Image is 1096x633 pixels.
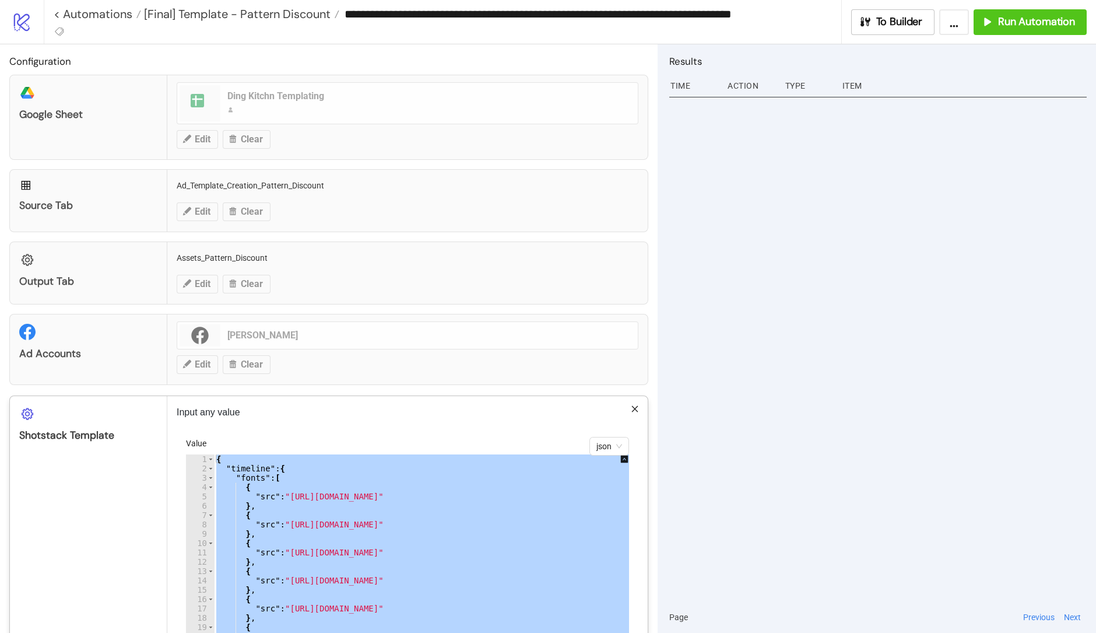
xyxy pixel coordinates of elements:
div: 4 [186,482,215,492]
div: 6 [186,501,215,510]
span: Toggle code folding, rows 4 through 6 [208,482,214,492]
button: Run Automation [974,9,1087,35]
a: < Automations [54,8,141,20]
button: Previous [1020,611,1058,624]
div: Time [669,75,718,97]
span: json [596,438,622,455]
div: 12 [186,557,215,566]
p: Input any value [177,405,638,419]
span: Run Automation [998,15,1075,29]
button: To Builder [851,9,935,35]
div: 7 [186,510,215,520]
span: up-square [620,455,628,463]
div: Type [784,75,833,97]
div: 18 [186,613,215,622]
div: 3 [186,473,215,482]
div: Item [841,75,1087,97]
h2: Configuration [9,54,648,69]
span: Page [669,611,688,624]
div: 13 [186,566,215,576]
span: Toggle code folding, rows 7 through 9 [208,510,214,520]
div: 2 [186,464,215,473]
span: Toggle code folding, rows 3 through 31 [208,473,214,482]
h2: Results [669,54,1087,69]
span: Toggle code folding, rows 1 through 213 [208,454,214,464]
div: 14 [186,576,215,585]
a: [Final] Template - Pattern Discount [141,8,339,20]
span: Toggle code folding, rows 19 through 21 [208,622,214,632]
span: Toggle code folding, rows 13 through 15 [208,566,214,576]
span: To Builder [876,15,923,29]
div: Action [726,75,775,97]
div: 9 [186,529,215,538]
span: close [631,405,639,413]
span: Toggle code folding, rows 2 through 186 [208,464,214,473]
span: Toggle code folding, rows 16 through 18 [208,594,214,604]
div: 10 [186,538,215,548]
button: Next [1060,611,1084,624]
div: 17 [186,604,215,613]
div: 16 [186,594,215,604]
label: Value [186,437,214,450]
div: 11 [186,548,215,557]
div: 15 [186,585,215,594]
button: ... [939,9,969,35]
div: 5 [186,492,215,501]
div: 1 [186,454,215,464]
div: 8 [186,520,215,529]
div: 19 [186,622,215,632]
span: Toggle code folding, rows 10 through 12 [208,538,214,548]
span: [Final] Template - Pattern Discount [141,6,331,22]
div: Shotstack Template [19,429,157,442]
